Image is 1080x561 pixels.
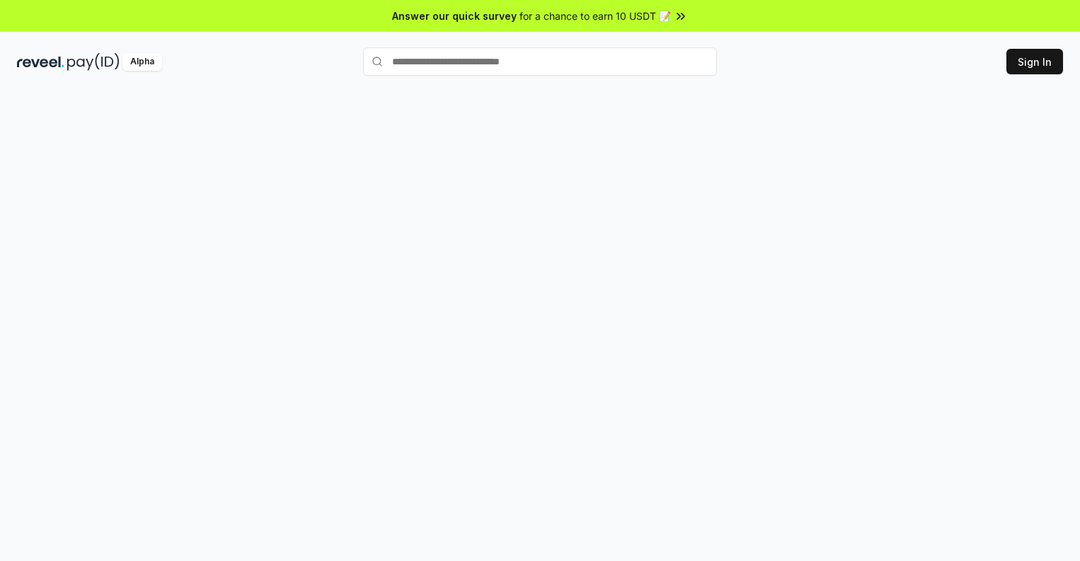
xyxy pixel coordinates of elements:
[1006,49,1063,74] button: Sign In
[17,53,64,71] img: reveel_dark
[392,8,517,23] span: Answer our quick survey
[67,53,120,71] img: pay_id
[122,53,162,71] div: Alpha
[519,8,671,23] span: for a chance to earn 10 USDT 📝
